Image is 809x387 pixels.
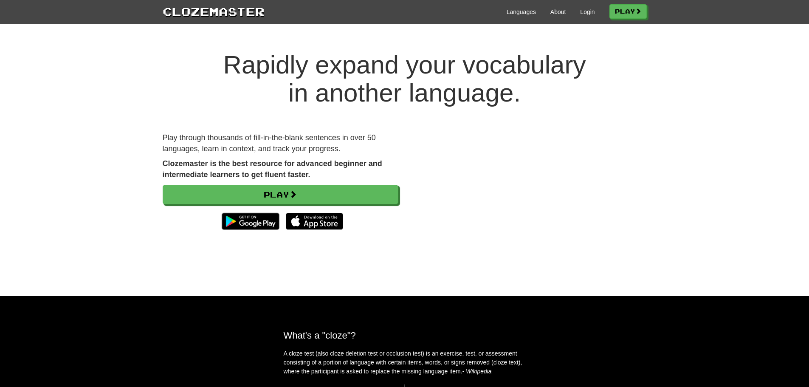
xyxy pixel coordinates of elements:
[163,133,398,154] p: Play through thousands of fill-in-the-blank sentences in over 50 languages, learn in context, and...
[286,213,343,230] img: Download_on_the_App_Store_Badge_US-UK_135x40-25178aeef6eb6b83b96f5f2d004eda3bffbb37122de64afbaef7...
[163,185,398,204] a: Play
[163,159,382,179] strong: Clozemaster is the best resource for advanced beginner and intermediate learners to get fluent fa...
[507,8,536,16] a: Languages
[217,209,283,234] img: Get it on Google Play
[284,349,526,376] p: A cloze test (also cloze deletion test or occlusion test) is an exercise, test, or assessment con...
[284,330,526,341] h2: What's a "cloze"?
[580,8,595,16] a: Login
[550,8,566,16] a: About
[609,4,647,19] a: Play
[462,368,492,375] em: - Wikipedia
[163,3,265,19] a: Clozemaster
